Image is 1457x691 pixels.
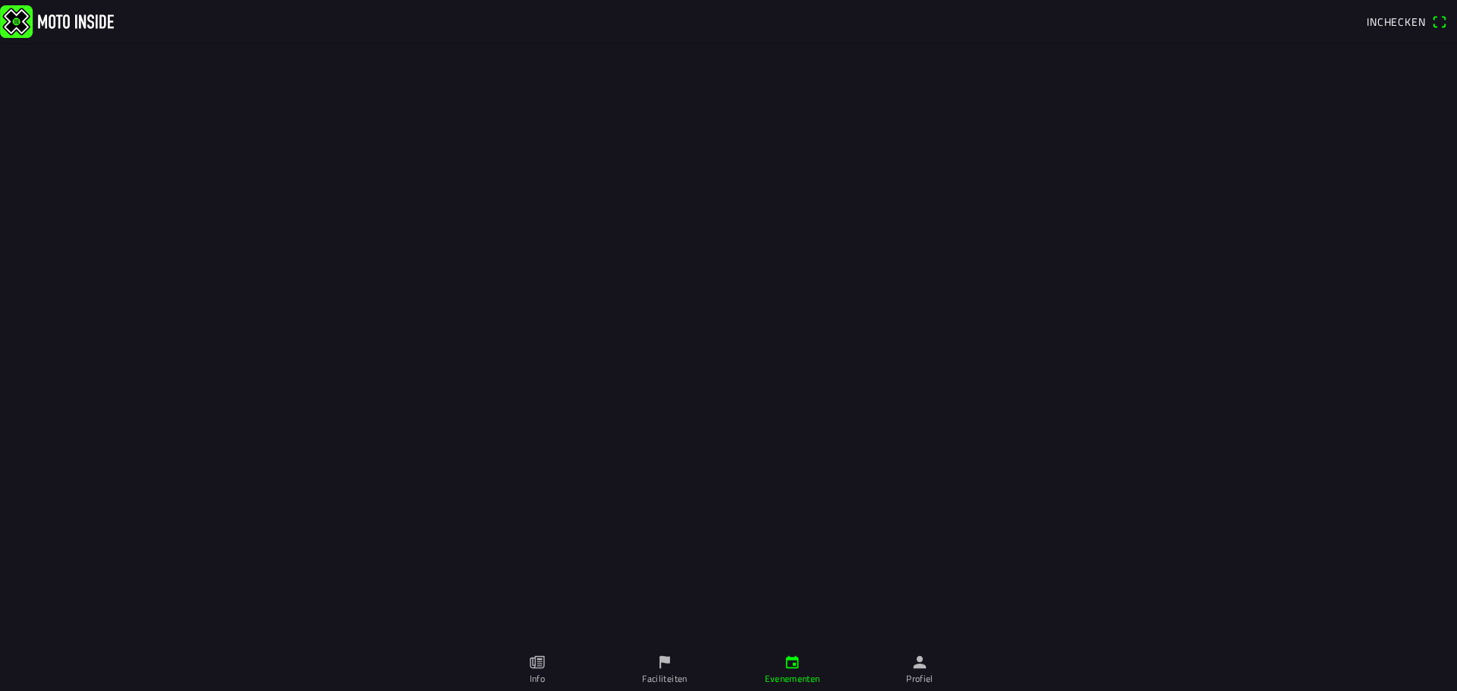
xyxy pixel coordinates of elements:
[906,672,933,686] ion-label: Profiel
[1359,8,1454,34] a: Incheckenqr scanner
[656,654,673,671] ion-icon: flag
[1367,14,1426,30] span: Inchecken
[911,654,928,671] ion-icon: person
[784,654,801,671] ion-icon: calendar
[642,672,687,686] ion-label: Faciliteiten
[765,672,820,686] ion-label: Evenementen
[530,672,545,686] ion-label: Info
[529,654,546,671] ion-icon: paper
